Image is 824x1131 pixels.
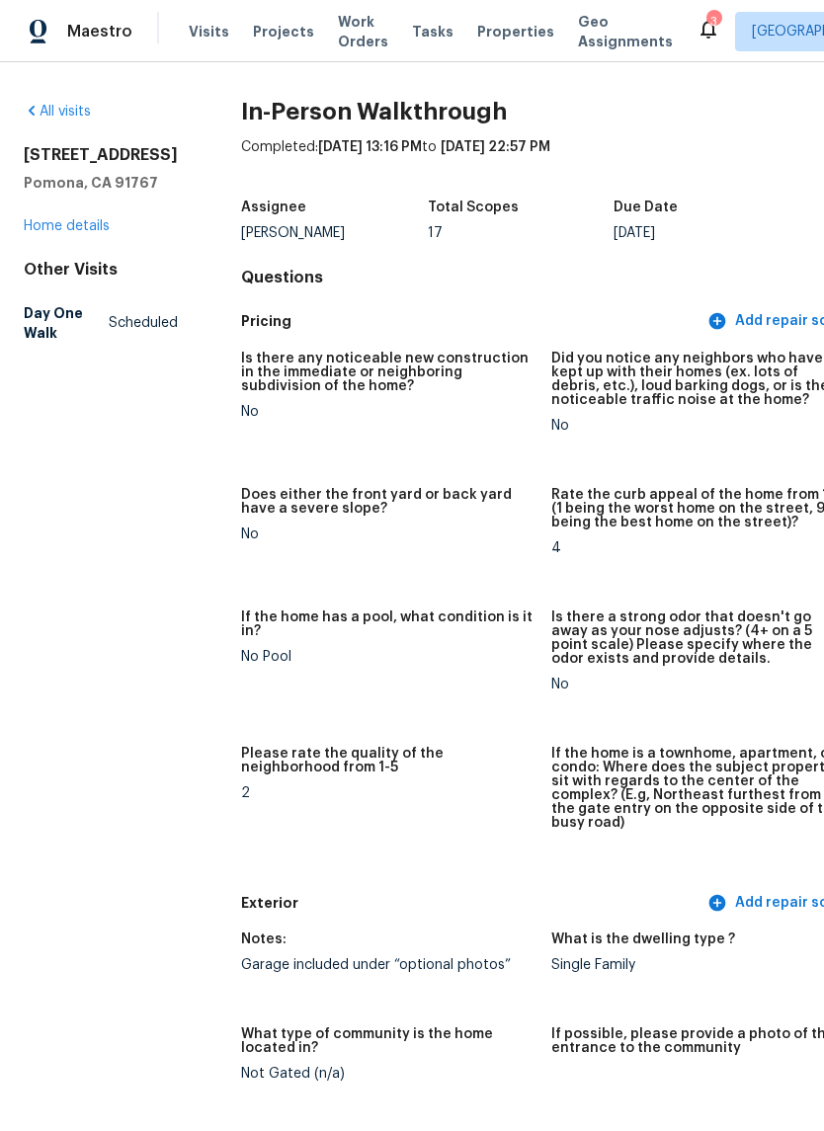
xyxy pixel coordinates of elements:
span: [DATE] 22:57 PM [441,140,550,154]
div: No [241,527,536,541]
h5: Pricing [241,311,703,332]
span: Scheduled [109,313,178,333]
h2: [STREET_ADDRESS] [24,145,178,165]
h5: Exterior [241,893,703,914]
h5: Day One Walk [24,303,109,343]
h5: What is the dwelling type ? [551,932,735,946]
h5: If the home has a pool, what condition is it in? [241,610,536,638]
div: Garage included under “optional photos” [241,958,536,972]
span: Work Orders [338,12,388,51]
h5: Assignee [241,201,306,214]
a: All visits [24,105,91,119]
div: 2 [241,786,536,800]
h5: Notes: [241,932,287,946]
h5: What type of community is the home located in? [241,1027,536,1055]
a: Home details [24,219,110,233]
span: Maestro [67,22,132,41]
span: Projects [253,22,314,41]
h5: Due Date [614,201,678,214]
h5: Total Scopes [428,201,519,214]
div: [PERSON_NAME] [241,226,428,240]
div: Not Gated (n/a) [241,1067,536,1081]
div: Other Visits [24,260,178,280]
span: Visits [189,22,229,41]
span: Geo Assignments [578,12,673,51]
h5: Is there any noticeable new construction in the immediate or neighboring subdivision of the home? [241,352,536,393]
div: 3 [706,12,720,32]
a: Day One WalkScheduled [24,295,178,351]
div: [DATE] [614,226,800,240]
div: No [241,405,536,419]
h5: Does either the front yard or back yard have a severe slope? [241,488,536,516]
span: Tasks [412,25,453,39]
div: No Pool [241,650,536,664]
h5: Please rate the quality of the neighborhood from 1-5 [241,747,536,774]
span: Properties [477,22,554,41]
div: 17 [428,226,615,240]
span: [DATE] 13:16 PM [318,140,422,154]
h5: Pomona, CA 91767 [24,173,178,193]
